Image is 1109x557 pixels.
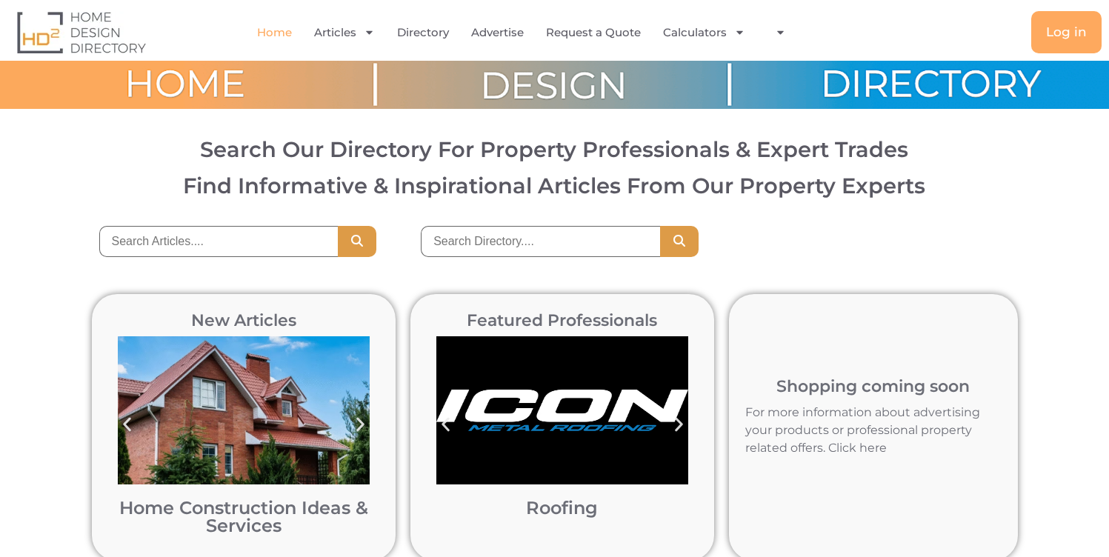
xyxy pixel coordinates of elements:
[99,226,339,257] input: Search Articles....
[429,313,696,329] h2: Featured Professionals
[314,16,375,50] a: Articles
[1046,26,1087,39] span: Log in
[662,408,696,441] div: Next slide
[110,313,377,329] h2: New Articles
[663,16,745,50] a: Calculators
[429,329,696,542] div: 1 / 12
[1031,11,1102,53] a: Log in
[526,497,598,518] a: Roofing
[344,408,377,441] div: Next slide
[660,226,699,257] button: Search
[257,16,292,50] a: Home
[226,16,827,50] nav: Menu
[546,16,641,50] a: Request a Quote
[26,175,1084,196] h3: Find Informative & Inspirational Articles From Our Property Experts
[338,226,376,257] button: Search
[26,139,1084,160] h2: Search Our Directory For Property Professionals & Expert Trades
[110,329,377,542] div: 1 / 12
[110,408,144,441] div: Previous slide
[119,497,368,536] a: Home Construction Ideas & Services
[397,16,449,50] a: Directory
[429,408,462,441] div: Previous slide
[471,16,524,50] a: Advertise
[421,226,660,257] input: Search Directory....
